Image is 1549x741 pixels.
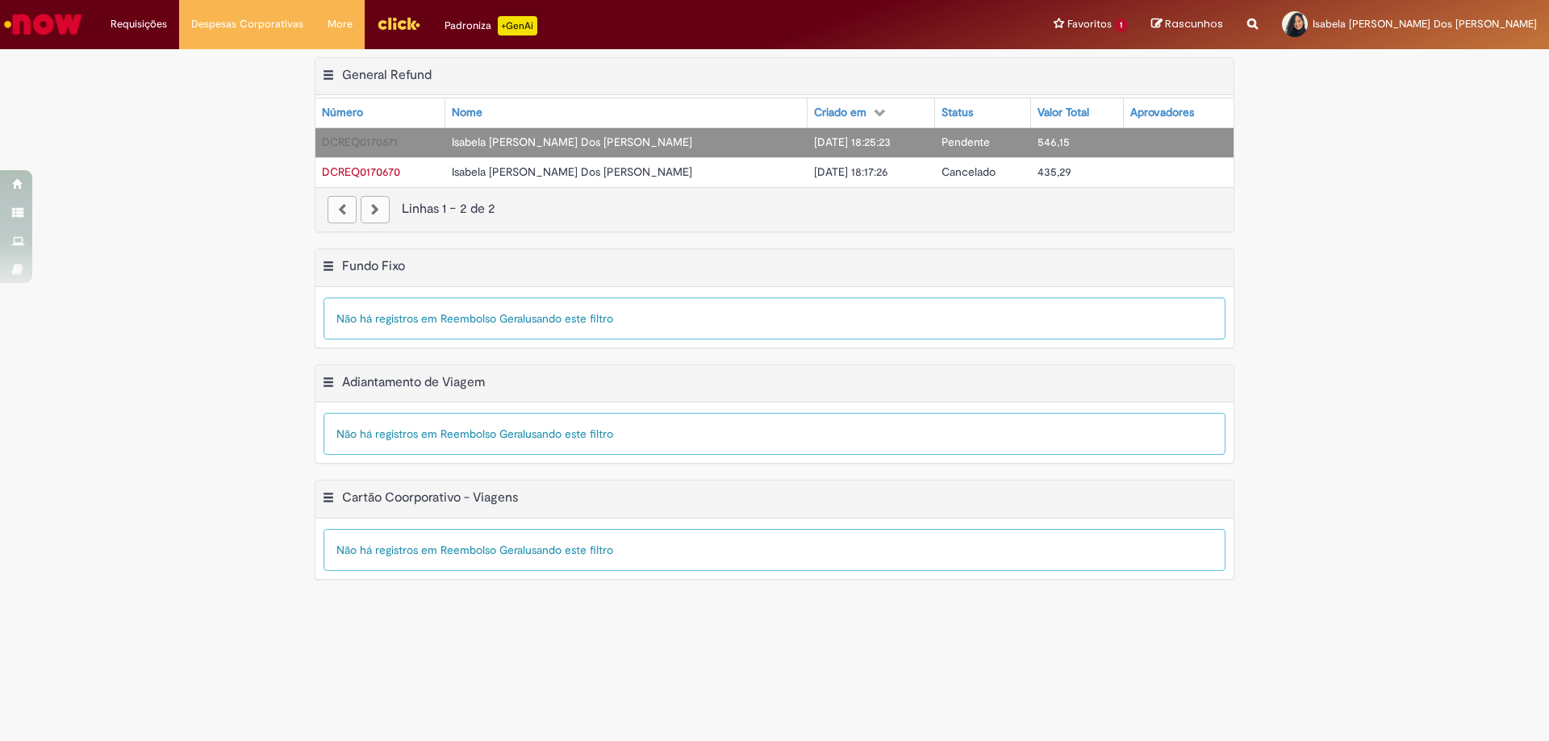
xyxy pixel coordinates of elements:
h2: Adiantamento de Viagem [342,374,485,390]
span: Isabela [PERSON_NAME] Dos [PERSON_NAME] [452,135,692,149]
div: Aprovadores [1130,105,1194,121]
span: Favoritos [1067,16,1112,32]
nav: paginação [315,187,1234,231]
span: Despesas Corporativas [191,16,303,32]
p: +GenAi [498,16,537,35]
a: Rascunhos [1151,17,1223,32]
img: ServiceNow [2,8,85,40]
span: usando este filtro [525,311,613,326]
div: Nome [452,105,482,121]
a: Abrir Registro: DCREQ0170670 [322,164,400,179]
button: Adiantamento de Viagem Menu de contexto [322,374,335,395]
button: Fundo Fixo Menu de contexto [322,258,335,279]
span: 546,15 [1038,135,1070,149]
div: Linhas 1 − 2 de 2 [328,200,1221,219]
span: 1 [1115,19,1127,32]
span: Rascunhos [1165,16,1223,31]
div: Valor Total [1038,105,1089,121]
h2: General Refund [342,67,432,83]
span: Isabela [PERSON_NAME] Dos [PERSON_NAME] [452,164,692,179]
a: Abrir Registro: DCREQ0170671 [322,135,398,149]
button: Cartão Coorporativo - Viagens Menu de contexto [322,489,335,510]
div: Não há registros em Reembolso Geral [324,413,1225,455]
span: 435,29 [1038,164,1071,179]
span: Pendente [942,135,990,149]
h2: Fundo Fixo [342,258,405,274]
span: DCREQ0170670 [322,164,400,179]
span: usando este filtro [525,427,613,441]
div: Não há registros em Reembolso Geral [324,529,1225,571]
img: click_logo_yellow_360x200.png [377,11,420,35]
button: General Refund Menu de contexto [322,67,335,88]
span: [DATE] 18:25:23 [814,135,891,149]
div: Criado em [814,105,866,121]
span: usando este filtro [525,543,613,557]
span: [DATE] 18:17:26 [814,164,888,179]
span: More [328,16,353,32]
span: Requisições [111,16,167,32]
span: Isabela [PERSON_NAME] Dos [PERSON_NAME] [1313,17,1537,31]
div: Não há registros em Reembolso Geral [324,298,1225,339]
div: Número [322,105,363,121]
span: Cancelado [942,164,996,179]
h2: Cartão Coorporativo - Viagens [342,490,518,506]
div: Padroniza [445,16,537,35]
div: Status [942,105,973,121]
span: DCREQ0170671 [322,135,398,149]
